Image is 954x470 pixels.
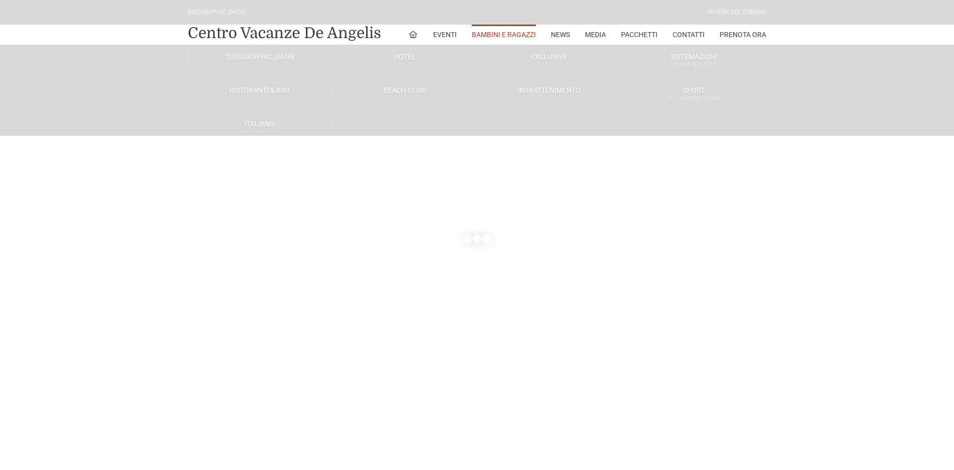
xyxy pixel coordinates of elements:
a: Media [585,25,606,45]
a: Bambini e Ragazzi [472,25,536,45]
small: Rooms & Suites [621,60,766,70]
a: Prenota Ora [720,25,766,45]
a: SportAll Season Tennis [621,86,766,104]
a: Exclusive [477,52,622,61]
div: [GEOGRAPHIC_DATA] [188,8,245,17]
a: Pacchetti [621,25,658,45]
a: Centro Vacanze De Angelis [188,23,381,43]
div: Riviera Del Conero [708,8,766,17]
a: [GEOGRAPHIC_DATA] [188,52,333,61]
a: SistemazioniRooms & Suites [621,52,766,71]
a: Intrattenimento [477,86,622,95]
a: Eventi [433,25,457,45]
a: Contatti [673,25,705,45]
a: Beach Club [333,86,477,95]
span: Italiano [244,120,275,128]
a: News [551,25,570,45]
a: Ristoranti & Bar [188,86,333,95]
a: Hotel [333,52,477,61]
small: All Season Tennis [621,94,766,103]
a: Italiano [188,119,333,128]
